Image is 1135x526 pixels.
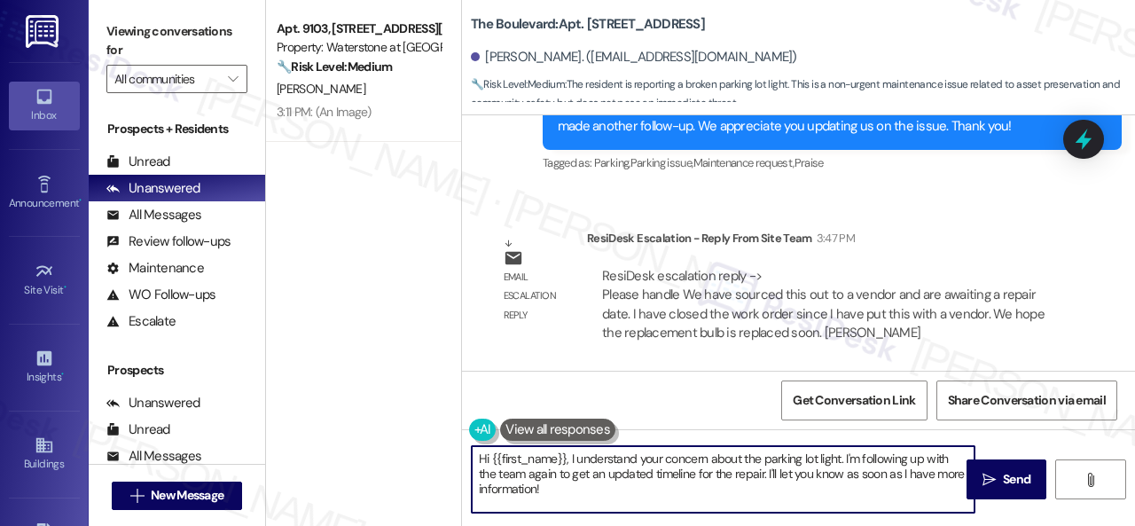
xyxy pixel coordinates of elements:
span: [PERSON_NAME] [277,81,365,97]
a: Buildings [9,430,80,478]
div: All Messages [106,447,201,466]
div: Email escalation reply [504,268,573,325]
span: Maintenance request , [693,155,794,170]
div: Unread [106,153,170,171]
div: 3:11 PM: (An Image) [277,104,372,120]
button: Share Conversation via email [936,381,1117,420]
span: Share Conversation via email [948,391,1106,410]
div: Prospects + Residents [89,120,265,138]
div: ResiDesk escalation reply -> Please handle We have sourced this out to a vendor and are awaiting ... [602,267,1045,342]
span: • [64,281,67,294]
span: Get Conversation Link [793,391,915,410]
button: Send [967,459,1046,499]
div: Property: Waterstone at [GEOGRAPHIC_DATA] [277,38,441,57]
div: WO Follow-ups [106,286,215,304]
div: Prospects [89,361,265,380]
i:  [982,473,996,487]
textarea: To enrich screen reader interactions, please activate Accessibility in Grammarly extension settings [472,446,975,513]
i:  [228,72,238,86]
button: New Message [112,482,243,510]
div: Review follow-ups [106,232,231,251]
div: Apt. 9103, [STREET_ADDRESS][PERSON_NAME] [277,20,441,38]
span: • [79,194,82,207]
i:  [1084,473,1097,487]
div: 3:47 PM [812,229,855,247]
strong: 🔧 Risk Level: Medium [277,59,392,75]
div: Tagged as: [543,150,1122,176]
span: New Message [151,486,223,505]
label: Viewing conversations for [106,18,247,65]
span: Send [1003,470,1030,489]
a: Insights • [9,343,80,391]
a: Inbox [9,82,80,130]
span: Parking , [594,155,630,170]
div: [PERSON_NAME]. ([EMAIL_ADDRESS][DOMAIN_NAME]) [471,48,797,67]
span: Parking issue , [630,155,693,170]
button: Get Conversation Link [781,381,927,420]
div: Maintenance [106,259,204,278]
span: Praise [794,155,824,170]
div: Unanswered [106,394,200,412]
div: Hi [PERSON_NAME], I'm sorry to hear the parking lot light issue hasn't been resolved yet. I've ma... [558,98,1093,137]
div: Escalate [106,312,176,331]
input: All communities [114,65,219,93]
img: ResiDesk Logo [26,15,62,48]
b: The Boulevard: Apt. [STREET_ADDRESS] [471,15,705,34]
strong: 🔧 Risk Level: Medium [471,77,565,91]
a: Site Visit • [9,256,80,304]
div: Unanswered [106,179,200,198]
div: ResiDesk Escalation - Reply From Site Team [587,229,1068,254]
span: : The resident is reporting a broken parking lot light. This is a non-urgent maintenance issue re... [471,75,1135,114]
i:  [130,489,144,503]
span: • [61,368,64,381]
div: Unread [106,420,170,439]
div: All Messages [106,206,201,224]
